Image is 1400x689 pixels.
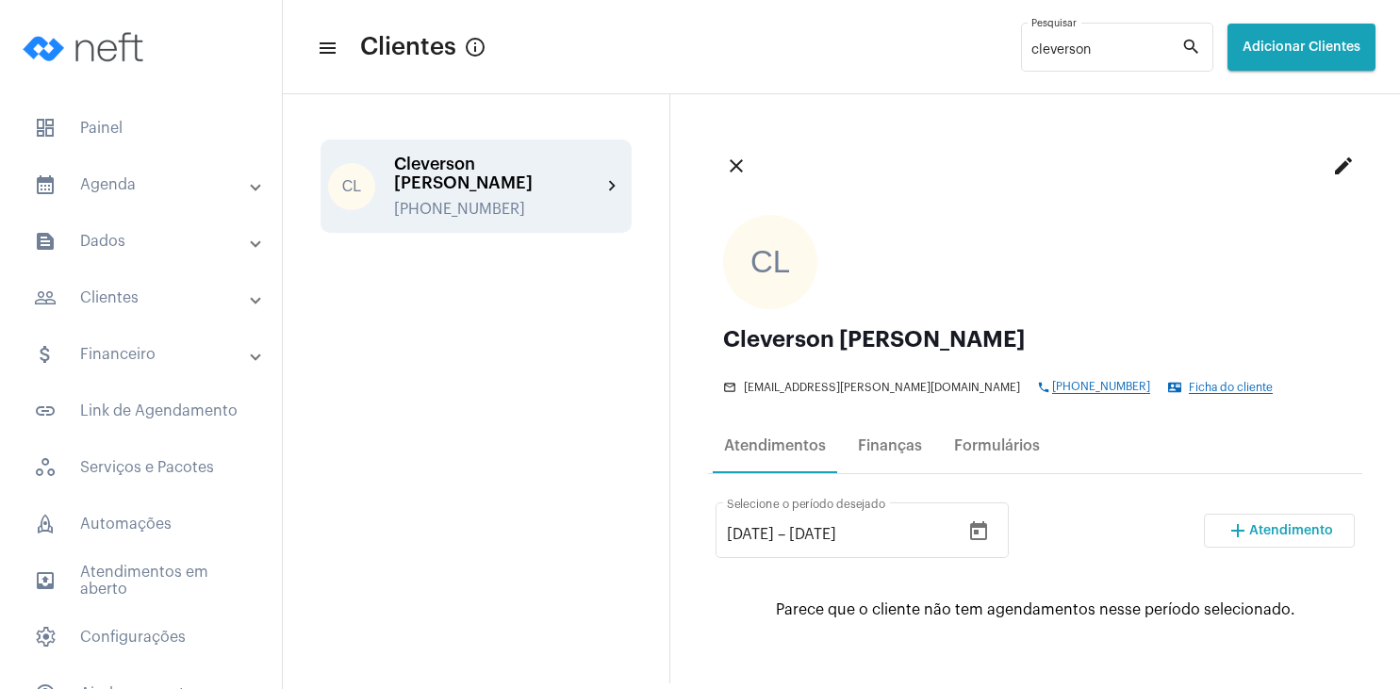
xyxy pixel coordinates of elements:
[34,230,252,253] mat-panel-title: Dados
[789,526,902,543] input: Data do fim
[1227,24,1375,71] button: Adicionar Clientes
[11,219,282,264] mat-expansion-panel-header: sidenav iconDados
[360,32,456,62] span: Clientes
[317,37,336,59] mat-icon: sidenav icon
[328,163,375,210] div: CL
[34,456,57,479] span: sidenav icon
[34,287,57,309] mat-icon: sidenav icon
[723,215,817,309] div: CL
[1332,155,1355,177] mat-icon: edit
[727,526,774,543] input: Data de início
[724,437,826,454] div: Atendimentos
[778,526,785,543] span: –
[34,569,57,592] mat-icon: sidenav icon
[11,332,282,377] mat-expansion-panel-header: sidenav iconFinanceiro
[11,275,282,320] mat-expansion-panel-header: sidenav iconClientes
[394,201,601,218] div: [PHONE_NUMBER]
[744,382,1020,394] span: [EMAIL_ADDRESS][PERSON_NAME][DOMAIN_NAME]
[1249,524,1333,537] span: Atendimento
[19,558,263,603] span: Atendimentos em aberto
[723,328,1347,351] div: Cleverson [PERSON_NAME]
[1052,381,1150,394] span: [PHONE_NUMBER]
[1037,381,1052,394] mat-icon: phone
[1243,41,1360,54] span: Adicionar Clientes
[34,173,252,196] mat-panel-title: Agenda
[34,230,57,253] mat-icon: sidenav icon
[394,155,601,192] div: Cleverson [PERSON_NAME]
[34,117,57,139] span: sidenav icon
[34,343,252,366] mat-panel-title: Financeiro
[960,513,997,550] button: Open calendar
[716,601,1355,618] div: Parece que o cliente não tem agendamentos nesse período selecionado.
[19,615,263,660] span: Configurações
[725,155,748,177] mat-icon: close
[954,437,1040,454] div: Formulários
[1227,519,1249,542] mat-icon: add
[858,437,922,454] div: Finanças
[34,173,57,196] mat-icon: sidenav icon
[34,626,57,648] span: sidenav icon
[456,28,494,66] button: Button that displays a tooltip when focused or hovered over
[19,445,263,490] span: Serviços e Pacotes
[19,106,263,151] span: Painel
[1204,514,1355,548] button: Adicionar Atendimento
[34,343,57,366] mat-icon: sidenav icon
[1181,36,1204,58] mat-icon: search
[34,400,57,422] mat-icon: sidenav icon
[15,9,156,85] img: logo-neft-novo-2.png
[19,388,263,434] span: Link de Agendamento
[1168,381,1183,394] mat-icon: contact_mail
[464,36,486,58] mat-icon: Button that displays a tooltip when focused or hovered over
[34,513,57,535] span: sidenav icon
[1031,43,1181,58] input: Pesquisar
[601,175,624,198] mat-icon: chevron_right
[1189,382,1273,394] span: Ficha do cliente
[11,162,282,207] mat-expansion-panel-header: sidenav iconAgenda
[34,287,252,309] mat-panel-title: Clientes
[723,381,738,394] mat-icon: mail_outline
[19,501,263,547] span: Automações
